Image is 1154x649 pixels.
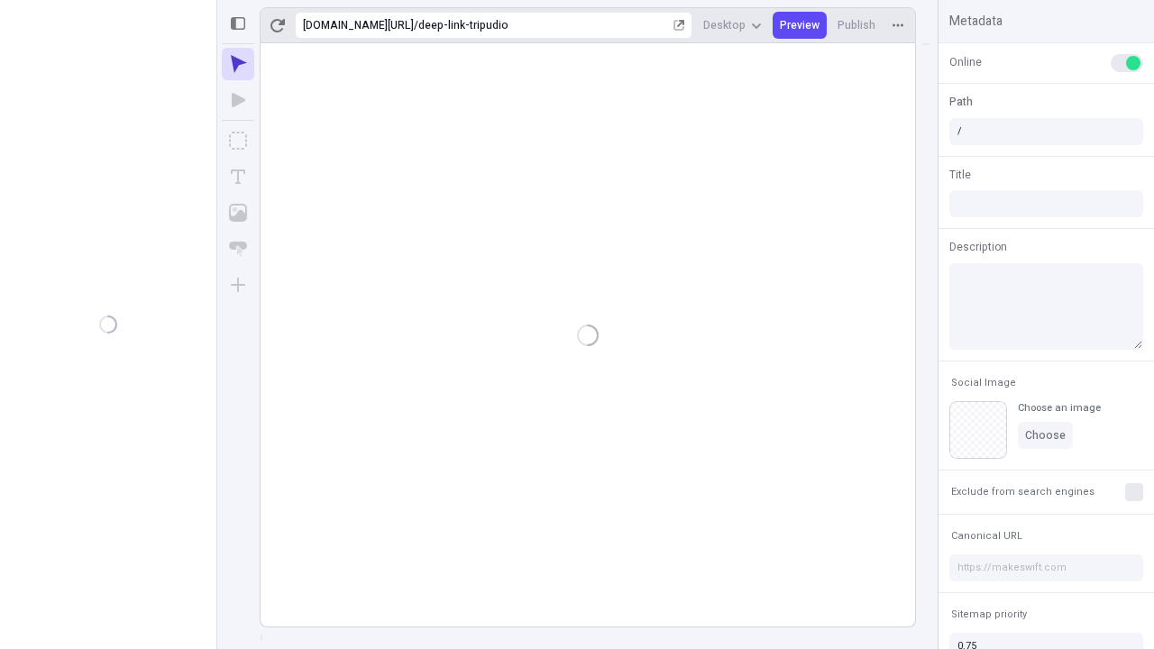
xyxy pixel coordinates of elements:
[222,124,254,157] button: Box
[222,197,254,229] button: Image
[303,18,414,32] div: [URL][DOMAIN_NAME]
[951,529,1022,543] span: Canonical URL
[949,167,971,183] span: Title
[948,481,1098,503] button: Exclude from search engines
[773,12,827,39] button: Preview
[418,18,670,32] div: deep-link-tripudio
[1018,401,1101,415] div: Choose an image
[948,604,1030,626] button: Sitemap priority
[696,12,769,39] button: Desktop
[948,526,1026,547] button: Canonical URL
[949,239,1007,255] span: Description
[949,94,973,110] span: Path
[838,18,875,32] span: Publish
[1025,428,1066,443] span: Choose
[1018,422,1073,449] button: Choose
[951,608,1027,621] span: Sitemap priority
[830,12,883,39] button: Publish
[780,18,820,32] span: Preview
[222,160,254,193] button: Text
[414,18,418,32] div: /
[951,485,1094,498] span: Exclude from search engines
[949,54,982,70] span: Online
[951,376,1016,389] span: Social Image
[948,372,1020,394] button: Social Image
[222,233,254,265] button: Button
[949,554,1143,581] input: https://makeswift.com
[703,18,746,32] span: Desktop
